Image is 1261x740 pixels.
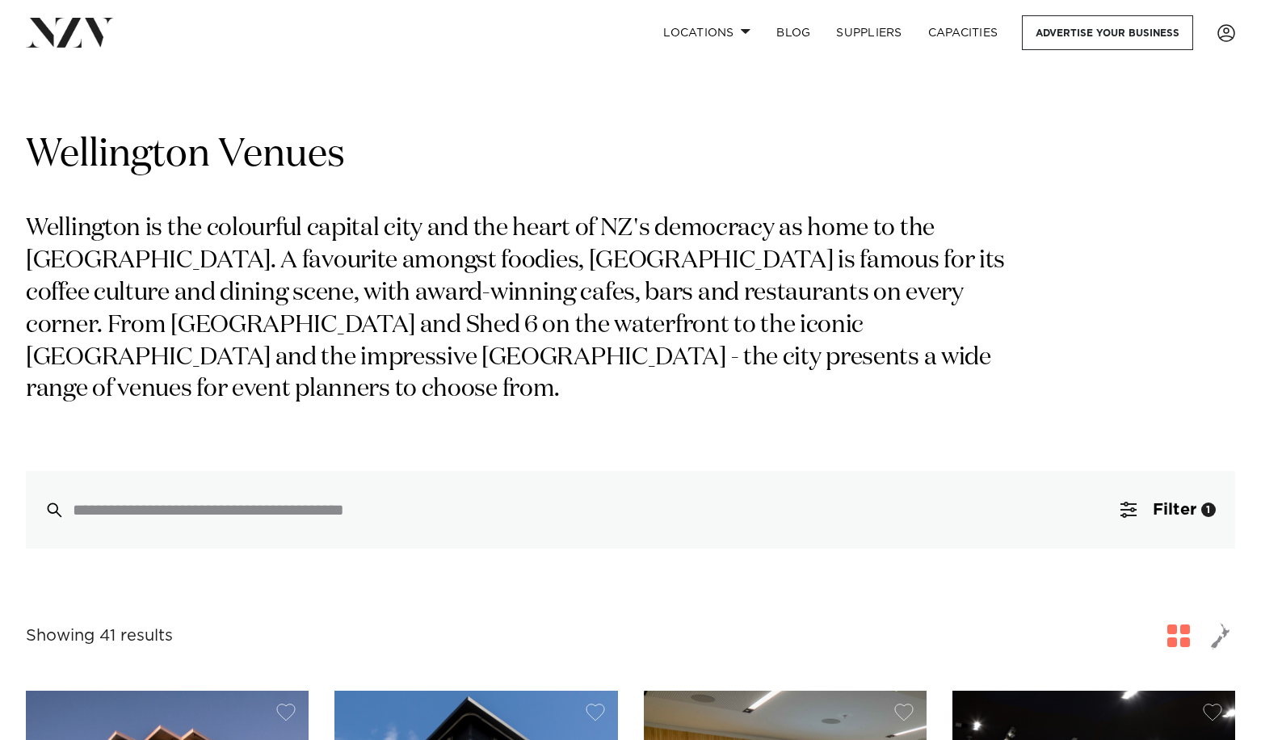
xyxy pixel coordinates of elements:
[650,15,763,50] a: Locations
[763,15,823,50] a: BLOG
[1022,15,1193,50] a: Advertise your business
[26,213,1024,406] p: Wellington is the colourful capital city and the heart of NZ's democracy as home to the [GEOGRAPH...
[26,624,173,649] div: Showing 41 results
[823,15,914,50] a: SUPPLIERS
[26,130,1235,181] h1: Wellington Venues
[915,15,1011,50] a: Capacities
[1201,502,1216,517] div: 1
[1101,471,1235,549] button: Filter1
[26,18,114,47] img: nzv-logo.png
[1153,502,1196,518] span: Filter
